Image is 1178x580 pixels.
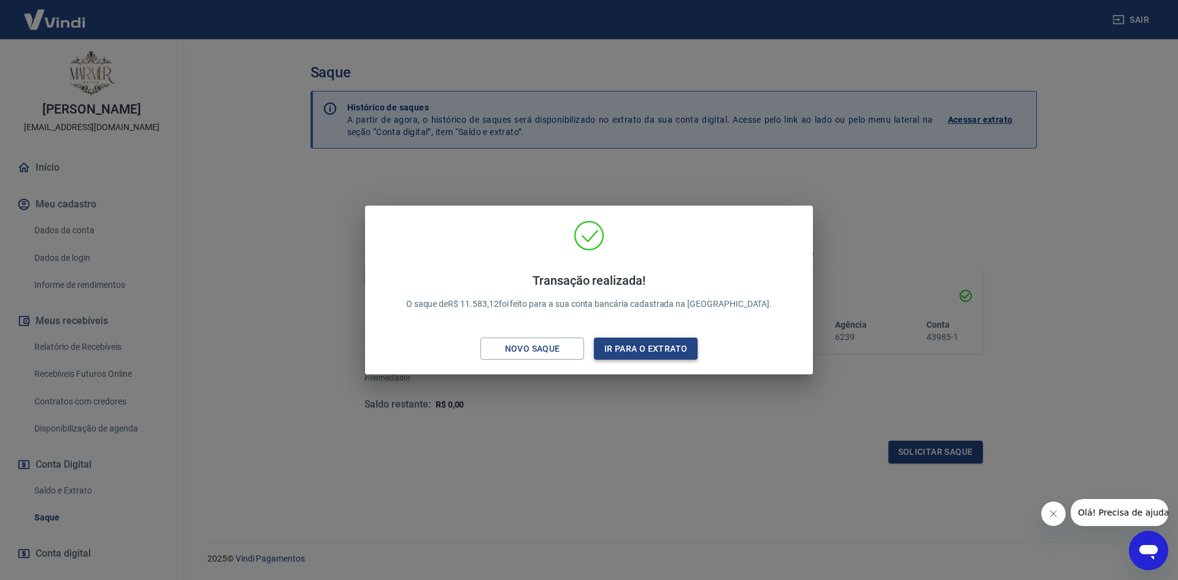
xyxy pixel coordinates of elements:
[1071,499,1168,526] iframe: Mensagem da empresa
[490,341,575,357] div: Novo saque
[7,9,103,18] span: Olá! Precisa de ajuda?
[406,273,772,311] p: O saque de R$ 11.583,12 foi feito para a sua conta bancária cadastrada na [GEOGRAPHIC_DATA].
[406,273,772,288] h4: Transação realizada!
[480,338,584,360] button: Novo saque
[1129,531,1168,570] iframe: Botão para abrir a janela de mensagens
[594,338,698,360] button: Ir para o extrato
[1041,501,1066,526] iframe: Fechar mensagem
